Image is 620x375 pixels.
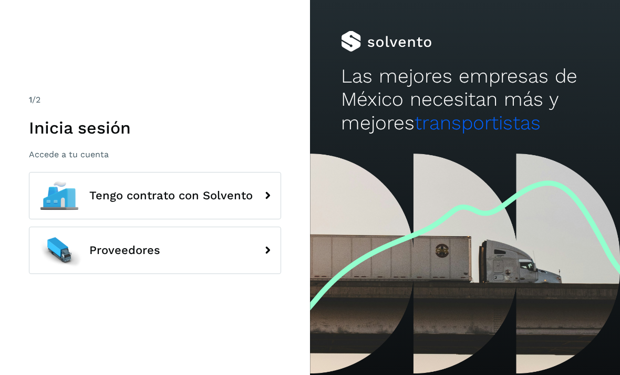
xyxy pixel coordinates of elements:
span: Tengo contrato con Solvento [89,189,253,202]
p: Accede a tu cuenta [29,149,281,159]
button: Proveedores [29,227,281,274]
h2: Las mejores empresas de México necesitan más y mejores [341,65,589,135]
span: transportistas [415,112,541,134]
div: /2 [29,94,281,106]
span: Proveedores [89,244,160,257]
h1: Inicia sesión [29,118,281,138]
span: 1 [29,95,32,105]
button: Tengo contrato con Solvento [29,172,281,219]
